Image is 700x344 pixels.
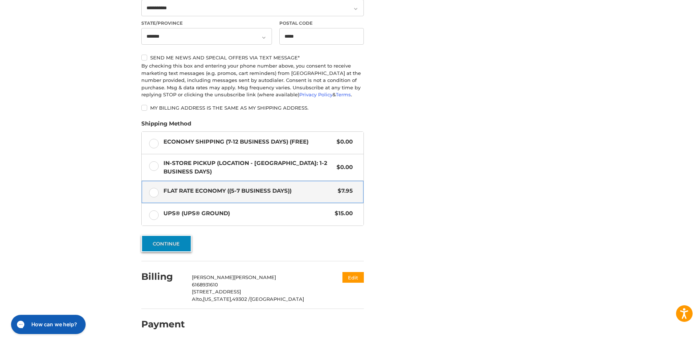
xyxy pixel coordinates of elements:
span: Alto, [192,296,203,302]
label: Send me news and special offers via text message* [141,55,364,61]
span: UPS® (UPS® Ground) [163,209,331,218]
span: $0.00 [333,163,353,172]
button: Continue [141,235,192,252]
span: [GEOGRAPHIC_DATA] [250,296,304,302]
span: $0.00 [333,138,353,146]
label: My billing address is the same as my shipping address. [141,105,364,111]
a: Privacy Policy [299,92,332,97]
div: By checking this box and entering your phone number above, you consent to receive marketing text ... [141,62,364,99]
span: Economy Shipping (7-12 Business Days) (Free) [163,138,333,146]
span: In-Store Pickup (Location - [GEOGRAPHIC_DATA]: 1-2 BUSINESS DAYS) [163,159,333,176]
span: [STREET_ADDRESS] [192,289,241,295]
span: [US_STATE], [203,296,232,302]
label: Postal Code [279,20,364,27]
h2: Billing [141,271,185,282]
a: Terms [336,92,351,97]
span: 6168931610 [192,282,218,288]
span: [PERSON_NAME] [234,274,276,280]
button: Edit [342,272,364,283]
span: [PERSON_NAME] [192,274,234,280]
span: 49302 / [232,296,250,302]
span: Flat Rate Economy ((5-7 Business Days)) [163,187,334,195]
h2: Payment [141,319,185,330]
span: $7.95 [334,187,353,195]
label: State/Province [141,20,272,27]
legend: Shipping Method [141,120,191,131]
iframe: Gorgias live chat messenger [7,312,88,337]
span: $15.00 [331,209,353,218]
